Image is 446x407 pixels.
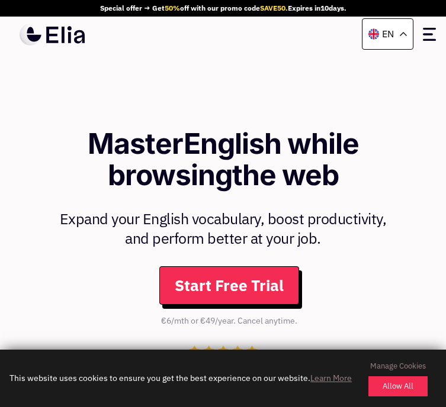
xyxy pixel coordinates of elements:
[15,22,89,46] a: Domov
[370,360,426,372] a: Manage Cookies
[9,209,437,248] p: Expand your English vocabulary, boost productivity, and perform better at your job.
[159,266,299,305] a: Start Free Trial
[310,373,352,383] a: Learn More
[260,4,288,12] span: SAVE50.
[165,4,180,12] span: 50%
[189,345,258,356] img: stars.svg
[9,372,354,385] span: This website uses cookies to ensure you get the best experience on our website.
[320,4,329,12] span: 10
[382,27,394,42] p: EN
[100,3,346,14] div: Special offer → Get off with our promo code Expires in days.
[161,314,297,327] p: €6/mth or €49/year. Cancel anytime.
[9,128,437,191] h1: Master English while browsing the web
[368,376,428,396] button: Allow All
